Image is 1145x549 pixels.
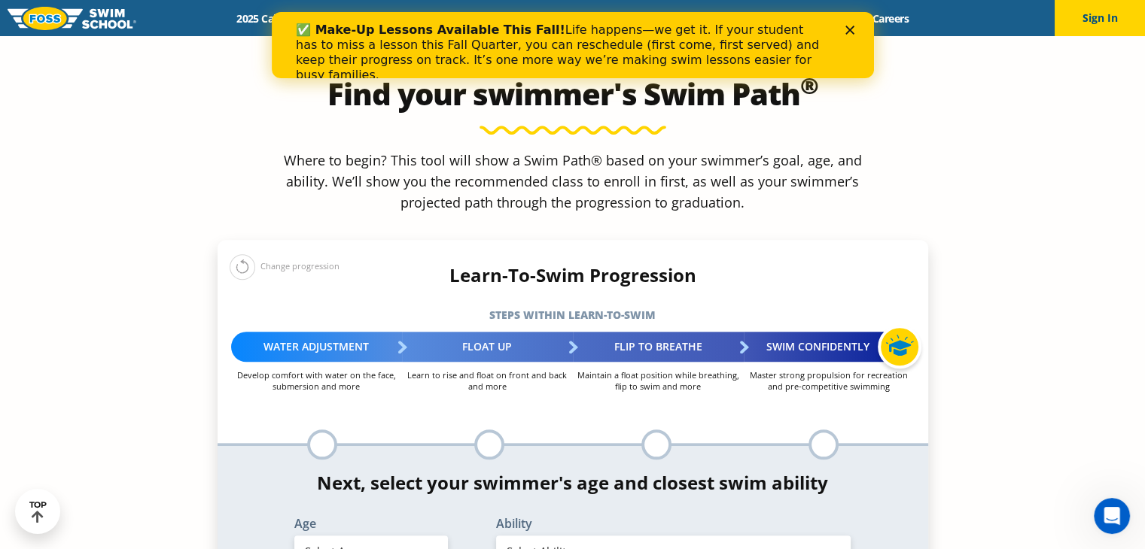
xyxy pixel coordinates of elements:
[218,76,928,112] h2: Find your swimmer's Swim Path
[402,369,573,392] p: Learn to rise and float on front and back and more
[1094,498,1130,534] iframe: Intercom live chat
[744,332,915,362] div: Swim Confidently
[24,11,554,71] div: Life happens—we get it. If your student has to miss a lesson this Fall Quarter, you can reschedul...
[230,253,340,280] div: Change progression
[218,265,928,286] h4: Learn-To-Swim Progression
[231,369,402,392] p: Develop comfort with water on the face, submersion and more
[573,369,744,392] p: Maintain a float position while breathing, flip to swim and more
[29,500,47,523] div: TOP
[231,332,402,362] div: Water Adjustment
[294,517,448,529] label: Age
[8,7,136,30] img: FOSS Swim School Logo
[318,11,381,26] a: Schools
[859,11,921,26] a: Careers
[24,11,294,25] b: ✅ Make-Up Lessons Available This Fall!
[800,70,818,101] sup: ®
[218,305,928,326] h5: Steps within Learn-to-Swim
[653,11,812,26] a: Swim Like [PERSON_NAME]
[513,11,653,26] a: About [PERSON_NAME]
[278,150,868,213] p: Where to begin? This tool will show a Swim Path® based on your swimmer’s goal, age, and ability. ...
[744,369,915,392] p: Master strong propulsion for recreation and pre-competitive swimming
[812,11,859,26] a: Blog
[218,472,928,493] h4: Next, select your swimmer's age and closest swim ability
[402,332,573,362] div: Float Up
[496,517,851,529] label: Ability
[272,12,874,78] iframe: Intercom live chat banner
[381,11,513,26] a: Swim Path® Program
[574,14,589,23] div: Close
[573,332,744,362] div: Flip to Breathe
[224,11,318,26] a: 2025 Calendar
